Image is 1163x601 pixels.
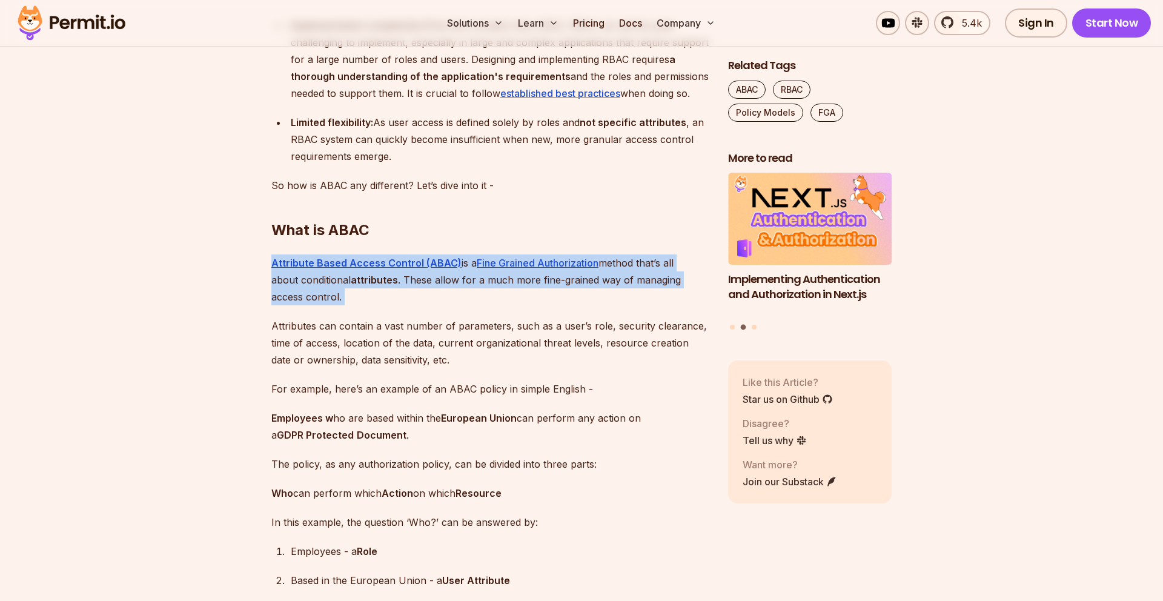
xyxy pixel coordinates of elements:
[728,151,892,166] h2: More to read
[773,81,810,99] a: RBAC
[291,543,709,560] div: Employees - a
[580,116,686,128] strong: not specific attributes
[271,257,462,269] a: Attribute Based Access Control (ABAC)
[291,116,373,128] strong: Limited flexibility:
[810,104,843,122] a: FGA
[271,254,709,305] p: is a method that’s all about conditional . These allow for a much more fine-grained way of managi...
[477,257,598,269] a: Fine Grained Authorization
[271,487,293,499] strong: Who
[728,173,892,265] img: Implementing Authentication and Authorization in Next.js
[652,11,720,35] button: Company
[271,456,709,473] p: The policy, as any authorization policy, can be divided into three parts:
[271,317,709,368] p: Attributes can contain a vast number of parameters, such as a user’s role, security clearance, ti...
[730,325,735,330] button: Go to slide 1
[442,11,508,35] button: Solutions
[743,375,833,390] p: Like this Article?
[743,433,807,448] a: Tell us why
[728,173,892,332] div: Posts
[271,172,709,240] h2: What is ABAC
[743,457,837,472] p: Want more?
[513,11,563,35] button: Learn
[291,17,709,102] div: While less complex than ABAC, RBAC can still be quite challenging to implement, especially in lar...
[291,53,675,82] strong: a thorough understanding of the application's requirements
[351,274,398,286] strong: attributes
[291,572,709,589] div: Based in the European Union - a
[1005,8,1067,38] a: Sign In
[12,2,131,44] img: Permit logo
[277,429,354,441] strong: GDPR Protected
[357,429,406,441] strong: Document
[456,487,502,499] strong: Resource
[442,574,510,586] strong: User Attribute
[271,410,709,443] p: ho are based within the can perform any action on a .
[1072,8,1151,38] a: Start Now
[291,114,709,165] div: As user access is defined solely by roles and , an RBAC system can quickly become insufficient wh...
[500,87,620,99] a: established best practices
[568,11,609,35] a: Pricing
[752,325,757,330] button: Go to slide 3
[743,416,807,431] p: Disagree?
[741,325,746,330] button: Go to slide 2
[743,474,837,489] a: Join our Substack
[728,272,892,302] h3: Implementing Authentication and Authorization in Next.js
[271,177,709,194] p: So how is ABAC any different? Let’s dive into it -
[271,514,709,531] p: In this example, the question ‘Who?’ can be answered by:
[271,380,709,397] p: For example, here’s an example of an ABAC policy in simple English -
[271,485,709,502] p: can perform which on which
[728,81,766,99] a: ABAC
[728,58,892,73] h2: Related Tags
[955,16,982,30] span: 5.4k
[934,11,990,35] a: 5.4k
[271,412,333,424] strong: Employees w
[743,392,833,407] a: Star us on Github
[441,412,517,424] strong: European Union
[728,173,892,317] a: Implementing Authentication and Authorization in Next.jsImplementing Authentication and Authoriza...
[357,545,377,557] strong: Role
[614,11,647,35] a: Docs
[382,487,413,499] strong: Action
[728,173,892,317] li: 2 of 3
[728,104,803,122] a: Policy Models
